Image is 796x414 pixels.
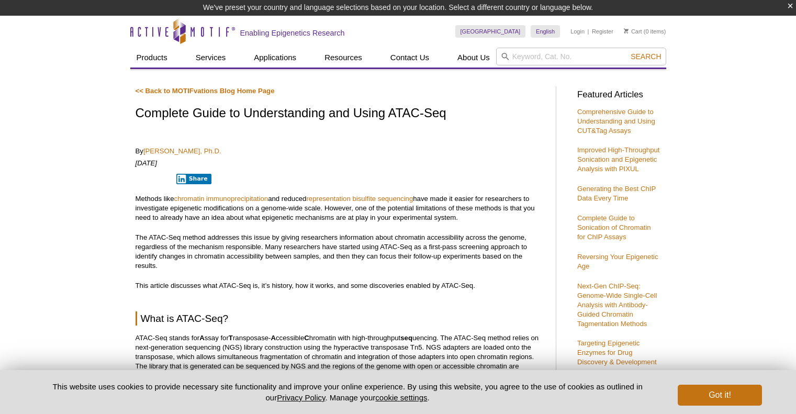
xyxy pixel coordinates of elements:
[577,253,658,270] a: Reversing Your Epigenetic Age
[306,195,413,203] a: representation bisulfite sequencing
[577,282,657,328] a: Next-Gen ChIP-Seq: Genome-Wide Single-Cell Analysis with Antibody-Guided Chromatin Tagmentation M...
[304,334,309,342] strong: C
[577,146,660,173] a: Improved High-Throughput Sonication and Epigenetic Analysis with PIXUL
[570,28,585,35] a: Login
[624,25,666,38] li: (0 items)
[174,195,268,203] a: chromatin immunoprecipitation
[577,108,655,135] a: Comprehensive Guide to Understanding and Using CUT&Tag Assays
[577,214,651,241] a: Complete Guide to Sonication of Chromatin for ChIP Assays
[199,334,205,342] strong: A
[577,185,656,202] a: Generating the Best ChIP Data Every Time
[531,25,560,38] a: English
[136,333,545,381] p: ATAC-Seq stands for ssay for ransposase- ccessible hromatin with high-throughput uencing. The ATA...
[624,28,629,33] img: Your Cart
[271,334,276,342] strong: A
[136,281,545,290] p: This article discusses what ATAC-Seq is, it’s history, how it works, and some discoveries enabled...
[588,25,589,38] li: |
[136,311,545,326] h2: What is ATAC-Seq?
[400,334,412,342] strong: seq
[136,159,158,167] em: [DATE]
[136,87,275,95] a: << Back to MOTIFvations Blog Home Page
[624,28,642,35] a: Cart
[592,28,613,35] a: Register
[136,194,545,222] p: Methods like and reduced have made it easier for researchers to investigate epigenetic modificati...
[318,48,368,68] a: Resources
[455,25,526,38] a: [GEOGRAPHIC_DATA]
[189,48,232,68] a: Services
[130,48,174,68] a: Products
[496,48,666,65] input: Keyword, Cat. No.
[240,28,345,38] h2: Enabling Epigenetics Research
[143,147,221,155] a: [PERSON_NAME], Ph.D.
[375,393,427,402] button: cookie settings
[577,91,661,99] h3: Featured Articles
[35,381,661,403] p: This website uses cookies to provide necessary site functionality and improve your online experie...
[248,48,302,68] a: Applications
[136,106,545,121] h1: Complete Guide to Understanding and Using ATAC-Seq
[631,52,661,61] span: Search
[678,385,761,406] button: Got it!
[136,173,170,184] iframe: X Post Button
[229,334,233,342] strong: T
[451,48,496,68] a: About Us
[277,393,325,402] a: Privacy Policy
[384,48,435,68] a: Contact Us
[627,52,664,61] button: Search
[136,233,545,271] p: The ATAC-Seq method addresses this issue by giving researchers information about chromatin access...
[176,174,211,184] button: Share
[577,339,657,366] a: Targeting Epigenetic Enzymes for Drug Discovery & Development
[136,147,545,156] p: By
